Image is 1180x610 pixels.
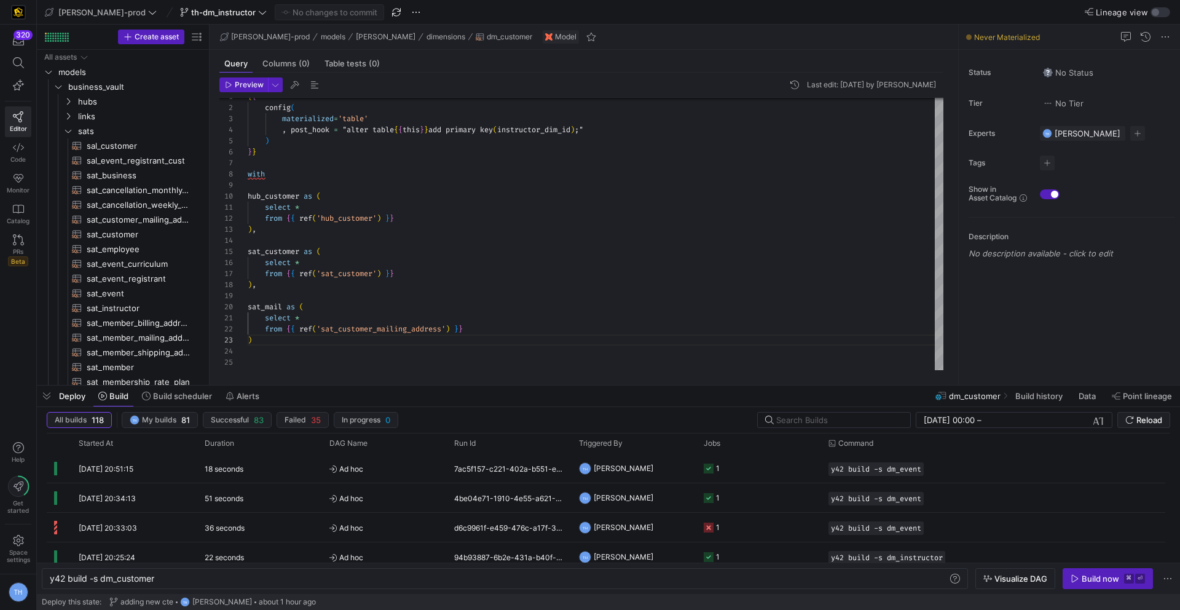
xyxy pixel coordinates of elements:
[329,484,439,513] span: Ad hoc
[994,574,1047,584] span: Visualize DAG
[1040,95,1087,111] button: No tierNo Tier
[42,153,204,168] div: Press SPACE to select this row.
[291,103,295,113] span: (
[42,256,204,271] a: sat_event_curriculum​​​​​​​​​​
[487,33,532,41] span: dm_customer
[252,280,256,290] span: ,
[291,213,295,223] span: {
[79,464,133,473] span: [DATE] 20:51:15
[403,125,420,135] span: this
[969,185,1017,202] span: Show in Asset Catalog
[42,271,204,286] a: sat_event_registrant​​​​​​​​​​
[1117,412,1170,428] button: Reload
[109,391,128,401] span: Build
[42,65,204,79] div: Press SPACE to select this row.
[5,471,31,519] button: Getstarted
[1106,386,1178,406] button: Point lineage
[252,224,256,234] span: ,
[1042,129,1052,138] div: TH
[353,30,419,44] button: [PERSON_NAME]
[969,129,1030,138] span: Experts
[58,65,202,79] span: models
[87,346,190,360] span: sat_member_shipping_address​​​​​​​​​​
[42,345,204,360] a: sat_member_shipping_address​​​​​​​​​​
[42,374,204,389] a: sat_membership_rate_plan​​​​​​​​​​
[286,302,295,312] span: as
[969,248,1175,258] p: No description available - click to edit
[286,324,291,334] span: {
[291,269,295,279] span: {
[87,272,190,286] span: sat_event_registrant​​​​​​​​​​
[424,125,428,135] span: }
[579,439,623,448] span: Triggered By
[219,102,233,113] div: 2
[924,415,975,425] input: Start datetime
[377,269,381,279] span: )
[277,412,329,428] button: Failed35
[248,302,282,312] span: sat_mail
[42,360,204,374] a: sat_member​​​​​​​​​​
[12,6,25,18] img: https://storage.googleapis.com/y42-prod-data-exchange/images/uAsz27BndGEK0hZWDFeOjoxA7jCwgK9jE472...
[219,180,233,191] div: 9
[974,33,1040,42] span: Never Materialized
[291,125,329,135] span: post_hook
[248,169,265,179] span: with
[304,247,312,256] span: as
[579,492,591,504] div: TH
[831,494,921,503] span: y42 build -s dm_event
[180,597,190,607] div: TH
[299,213,312,223] span: ref
[219,168,233,180] div: 8
[219,124,233,135] div: 4
[311,415,321,425] span: 35
[704,439,720,448] span: Jobs
[58,7,146,17] span: [PERSON_NAME]-prod
[312,324,317,334] span: (
[420,125,424,135] span: }
[42,138,204,153] a: sal_customer​​​​​​​​​​
[219,357,233,368] div: 25
[42,286,204,301] div: Press SPACE to select this row.
[291,324,295,334] span: {
[55,416,87,424] span: All builds
[1079,391,1096,401] span: Data
[87,213,190,227] span: sat_customer_mailing_address​​​​​​​​​​
[317,247,321,256] span: (
[570,125,575,135] span: )
[265,324,282,334] span: from
[447,542,572,571] div: 94b93887-6b2e-431a-b40f-033e214a5d9b
[1043,98,1053,108] img: No tier
[342,416,380,424] span: In progress
[47,412,112,428] button: All builds118
[447,483,572,512] div: 4be04e71-1910-4e55-a621-404d77bd7021
[716,483,720,512] div: 1
[87,242,190,256] span: sat_employee​​​​​​​​​​
[304,191,312,201] span: as
[969,232,1175,241] p: Description
[87,375,190,389] span: sat_membership_rate_plan​​​​​​​​​​
[977,415,981,425] span: –
[219,290,233,301] div: 19
[7,217,29,224] span: Catalog
[716,454,720,483] div: 1
[219,268,233,279] div: 17
[217,30,313,44] button: [PERSON_NAME]-prod
[219,301,233,312] div: 20
[545,33,553,41] img: undefined
[42,330,204,345] div: Press SPACE to select this row.
[447,513,572,542] div: d6c9961f-e459-476c-a17f-36641fd0c163
[5,30,31,52] button: 320
[219,191,233,202] div: 10
[78,95,202,109] span: hubs
[78,124,202,138] span: sats
[1135,574,1145,584] kbd: ⏎
[219,157,233,168] div: 7
[299,324,312,334] span: ref
[42,256,204,271] div: Press SPACE to select this row.
[5,106,31,137] a: Editor
[265,258,291,267] span: select
[265,313,291,323] span: select
[329,439,368,448] span: DAG Name
[92,415,104,425] span: 118
[191,7,256,17] span: th-dm_instructor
